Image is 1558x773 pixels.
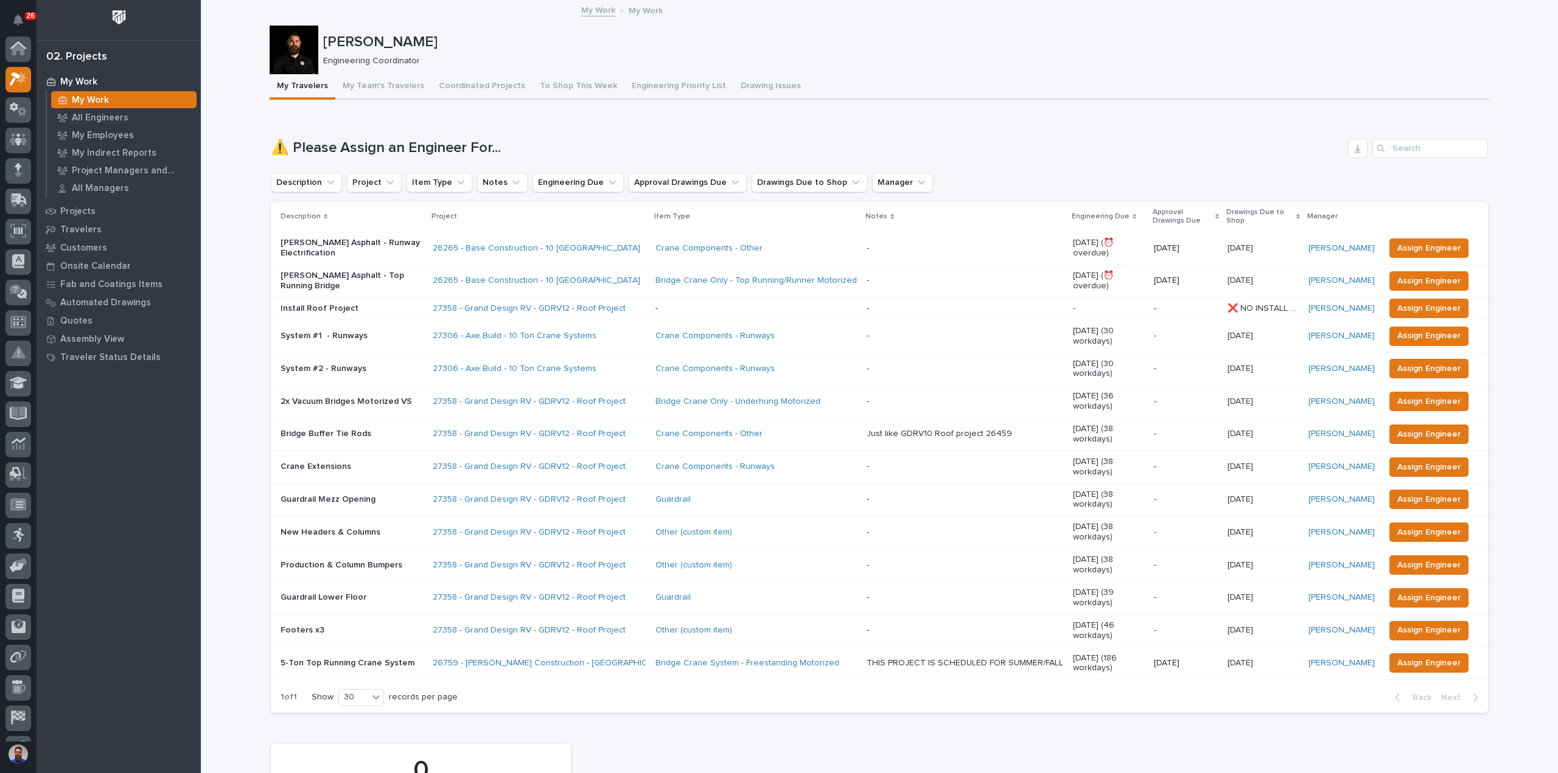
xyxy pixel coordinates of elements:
[37,238,201,257] a: Customers
[867,303,869,314] div: -
[1228,558,1256,570] p: [DATE]
[1307,210,1338,223] p: Manager
[1441,692,1468,703] span: Next
[867,243,869,254] div: -
[47,127,201,144] a: My Employees
[271,265,1488,297] tr: [PERSON_NAME] Asphalt - Top Running Bridge26265 - Base Construction - 10 [GEOGRAPHIC_DATA] Bridge...
[271,682,307,712] p: 1 of 1
[433,527,626,538] a: 27358 - Grand Design RV - GDRV12 - Roof Project
[1228,273,1256,286] p: [DATE]
[1073,588,1144,608] p: [DATE] (39 workdays)
[867,429,1012,439] div: Just like GDRV10 Roof project 26459
[1389,522,1469,542] button: Assign Engineer
[60,334,124,345] p: Assembly View
[431,210,457,223] p: Project
[1228,426,1256,439] p: [DATE]
[1397,623,1461,637] span: Assign Engineer
[655,625,732,636] a: Other (custom item)
[867,331,869,341] div: -
[477,173,528,192] button: Notes
[867,276,869,286] div: -
[433,494,626,505] a: 27358 - Grand Design RV - GDRV12 - Roof Project
[271,549,1488,581] tr: Production & Column Bumpers27358 - Grand Design RV - GDRV12 - Roof Project Other (custom item) - ...
[1389,392,1469,411] button: Assign Engineer
[1389,271,1469,291] button: Assign Engineer
[1073,653,1144,674] p: [DATE] (186 workdays)
[281,494,423,505] p: Guardrail Mezz Opening
[281,625,423,636] p: Footers x3
[655,658,839,668] a: Bridge Crane System - Freestanding Motorized
[1073,271,1144,291] p: [DATE] (⏰ overdue)
[867,560,869,570] div: -
[1372,139,1488,158] input: Search
[655,331,775,341] a: Crane Components - Runways
[1389,490,1469,509] button: Assign Engineer
[1397,361,1461,376] span: Assign Engineer
[60,77,97,88] p: My Work
[1397,394,1461,409] span: Assign Engineer
[47,109,201,126] a: All Engineers
[72,130,134,141] p: My Employees
[655,364,775,374] a: Crane Components - Runways
[1154,494,1218,505] p: -
[281,592,423,603] p: Guardrail Lower Floor
[281,560,423,570] p: Production & Column Bumpers
[271,385,1488,418] tr: 2x Vacuum Bridges Motorized VS27358 - Grand Design RV - GDRV12 - Roof Project Bridge Crane Only -...
[1405,692,1431,703] span: Back
[37,202,201,220] a: Projects
[1154,658,1218,668] p: [DATE]
[271,614,1488,647] tr: Footers x327358 - Grand Design RV - GDRV12 - Roof Project Other (custom item) - [DATE] (46 workda...
[433,592,626,603] a: 27358 - Grand Design RV - GDRV12 - Roof Project
[1308,276,1375,286] a: [PERSON_NAME]
[655,560,732,570] a: Other (custom item)
[1308,462,1375,472] a: [PERSON_NAME]
[433,658,792,668] a: 26759 - [PERSON_NAME] Construction - [GEOGRAPHIC_DATA] Department 5T Bridge Crane
[281,527,423,538] p: New Headers & Columns
[281,271,423,291] p: [PERSON_NAME] Asphalt - Top Running Bridge
[752,173,867,192] button: Drawings Due to Shop
[655,397,820,407] a: Bridge Crane Only - Underhung Motorized
[655,527,732,538] a: Other (custom item)
[433,462,626,472] a: 27358 - Grand Design RV - GDRV12 - Roof Project
[1397,492,1461,507] span: Assign Engineer
[347,173,402,192] button: Project
[1397,328,1461,343] span: Assign Engineer
[1397,656,1461,670] span: Assign Engineer
[281,303,423,314] p: Install Roof Project
[1228,328,1256,341] p: [DATE]
[1073,303,1144,314] p: -
[1154,331,1218,341] p: -
[271,418,1488,451] tr: Bridge Buffer Tie Rods27358 - Grand Design RV - GDRV12 - Roof Project Crane Components - Other Ju...
[1389,299,1469,318] button: Assign Engineer
[872,173,933,192] button: Manager
[1073,555,1144,575] p: [DATE] (38 workdays)
[15,15,31,34] div: Notifications26
[1228,656,1256,668] p: [DATE]
[1308,494,1375,505] a: [PERSON_NAME]
[1308,397,1375,407] a: [PERSON_NAME]
[281,238,423,258] p: [PERSON_NAME] Asphalt - Runway Electrification
[271,484,1488,516] tr: Guardrail Mezz Opening27358 - Grand Design RV - GDRV12 - Roof Project Guardrail - [DATE] (38 work...
[655,462,775,472] a: Crane Components - Runways
[1228,301,1301,314] p: ❌ NO INSTALL DATE!
[281,397,423,407] p: 2x Vacuum Bridges Motorized VS
[867,462,869,472] div: -
[271,451,1488,484] tr: Crane Extensions27358 - Grand Design RV - GDRV12 - Roof Project Crane Components - Runways - [DAT...
[1154,243,1218,254] p: [DATE]
[433,429,626,439] a: 27358 - Grand Design RV - GDRV12 - Roof Project
[1228,623,1256,636] p: [DATE]
[1073,359,1144,380] p: [DATE] (30 workdays)
[323,33,1485,51] p: [PERSON_NAME]
[271,139,1343,157] h1: ⚠️ Please Assign an Engineer For...
[72,148,156,159] p: My Indirect Reports
[433,560,626,570] a: 27358 - Grand Design RV - GDRV12 - Roof Project
[60,316,93,327] p: Quotes
[1308,658,1375,668] a: [PERSON_NAME]
[655,303,857,314] p: -
[1308,364,1375,374] a: [PERSON_NAME]
[1228,361,1256,374] p: [DATE]
[47,162,201,179] a: Project Managers and Engineers
[629,173,747,192] button: Approval Drawings Due
[37,330,201,348] a: Assembly View
[1228,459,1256,472] p: [DATE]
